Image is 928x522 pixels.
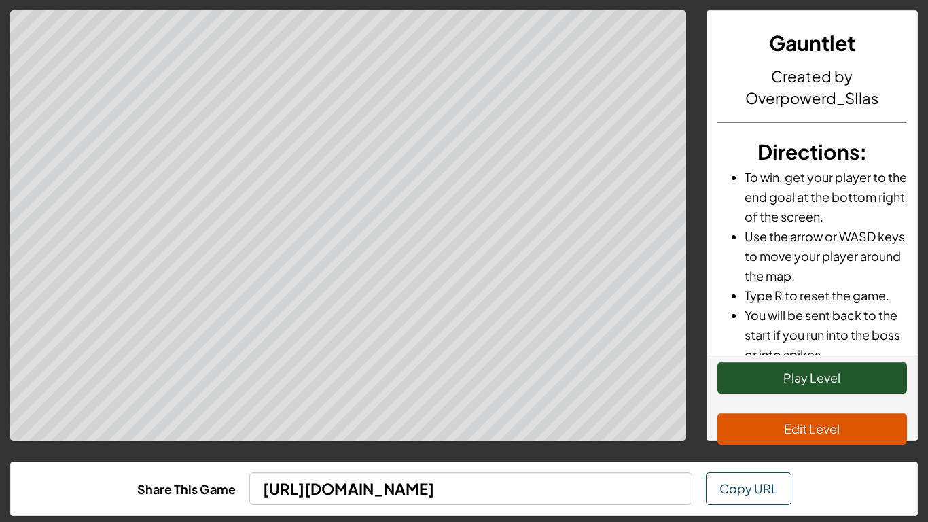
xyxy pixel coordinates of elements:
[717,362,908,394] button: Play Level
[745,226,908,285] li: Use the arrow or WASD keys to move your player around the map.
[137,481,236,497] b: Share This Game
[757,139,859,164] span: Directions
[717,137,908,167] h3: :
[717,28,908,58] h3: Gauntlet
[717,65,908,109] h4: Created by Overpowerd_SIlas
[745,305,908,364] li: You will be sent back to the start if you run into the boss or into spikes.
[717,413,908,445] button: Edit Level
[719,481,778,496] span: Copy URL
[745,285,908,305] li: Type R to reset the game.
[745,167,908,226] li: To win, get your player to the end goal at the bottom right of the screen.
[706,472,791,505] button: Copy URL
